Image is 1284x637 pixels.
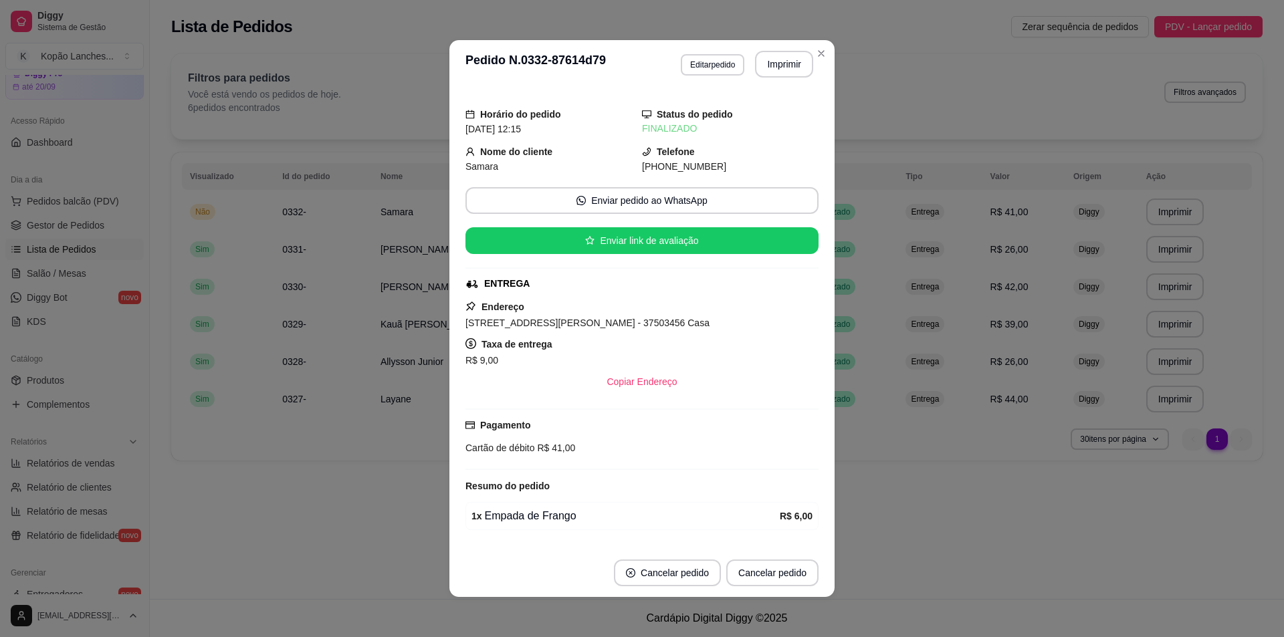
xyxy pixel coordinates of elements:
span: [STREET_ADDRESS][PERSON_NAME] - 37503456 Casa [465,317,710,328]
span: R$ 9,00 [465,355,498,366]
span: user [465,147,475,156]
span: Cartão de débito [465,442,535,453]
strong: R$ 6,00 [780,511,813,521]
h3: Pedido N. 0332-87614d79 [465,51,606,78]
button: Close [811,43,832,64]
span: R$ 41,00 [535,442,576,453]
button: Editarpedido [681,54,744,76]
span: Samara [465,161,498,172]
span: phone [642,147,651,156]
button: starEnviar link de avaliação [465,227,819,254]
strong: Endereço [481,301,524,312]
strong: Pagamento [480,420,530,430]
strong: Resumo do pedido [465,481,550,491]
strong: Horário do pedido [480,109,561,120]
button: Cancelar pedido [726,559,819,586]
span: [PHONE_NUMBER] [642,161,726,172]
span: calendar [465,110,475,119]
div: FINALIZADO [642,122,819,136]
button: Imprimir [755,51,813,78]
div: Empada de Frango [471,508,780,524]
strong: Nome do cliente [480,146,552,157]
span: whats-app [576,196,586,205]
strong: Status do pedido [657,109,733,120]
span: [DATE] 12:15 [465,124,521,134]
strong: Telefone [657,146,695,157]
button: close-circleCancelar pedido [614,559,721,586]
button: Copiar Endereço [596,368,687,395]
span: dollar [465,338,476,349]
span: credit-card [465,420,475,430]
div: ENTREGA [484,277,530,291]
strong: 1 x [471,511,482,521]
span: star [585,236,595,245]
span: pushpin [465,301,476,311]
span: desktop [642,110,651,119]
strong: Taxa de entrega [481,339,552,350]
button: whats-appEnviar pedido ao WhatsApp [465,187,819,214]
span: close-circle [626,568,635,578]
